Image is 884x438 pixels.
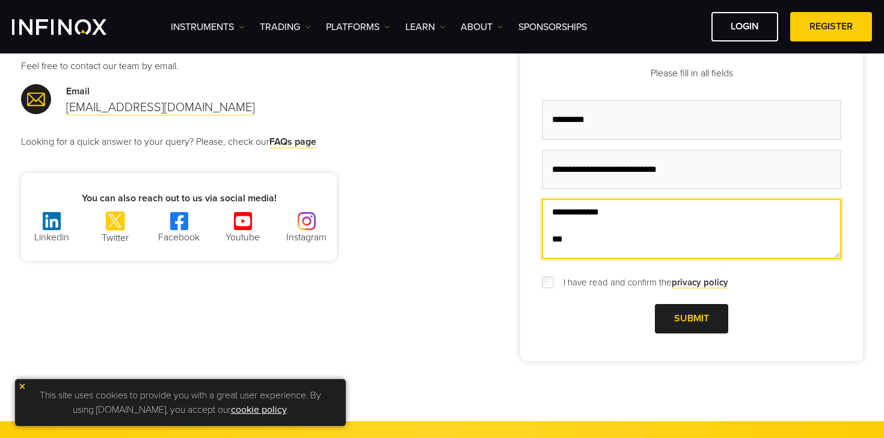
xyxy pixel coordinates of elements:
[18,382,26,391] img: yellow close icon
[711,12,778,41] a: LOGIN
[21,59,442,73] p: Feel free to contact our team by email.
[672,277,728,288] strong: privacy policy
[260,20,311,34] a: TRADING
[405,20,446,34] a: Learn
[171,20,245,34] a: Instruments
[85,231,146,245] p: Twitter
[518,20,587,34] a: SPONSORSHIPS
[461,20,503,34] a: ABOUT
[66,85,90,97] strong: Email
[66,100,255,115] a: [EMAIL_ADDRESS][DOMAIN_NAME]
[672,277,728,288] a: privacy policy
[21,385,340,420] p: This site uses cookies to provide you with a great user experience. By using [DOMAIN_NAME], you a...
[231,404,287,416] a: cookie policy
[22,230,82,245] p: Linkedin
[149,230,209,245] p: Facebook
[655,304,728,333] a: Submit
[269,136,316,148] a: FAQs page
[556,276,728,290] label: I have read and confirm the
[21,135,442,149] p: Looking for a quick answer to your query? Please, check our
[82,192,277,204] strong: You can also reach out to us via social media!
[277,230,337,245] p: Instagram
[12,19,135,35] a: INFINOX Logo
[790,12,872,41] a: REGISTER
[326,20,390,34] a: PLATFORMS
[542,66,841,81] p: Please fill in all fields
[213,230,273,245] p: Youtube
